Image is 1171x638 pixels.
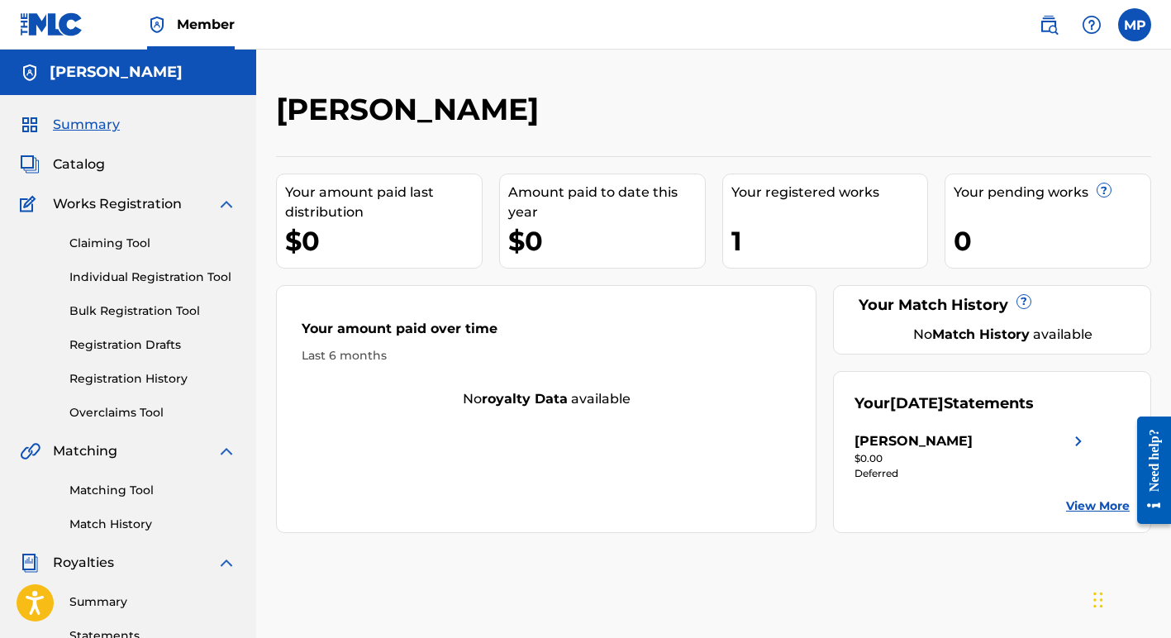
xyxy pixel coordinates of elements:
[731,222,928,259] div: 1
[1039,15,1059,35] img: search
[69,302,236,320] a: Bulk Registration Tool
[1032,8,1065,41] a: Public Search
[53,155,105,174] span: Catalog
[302,319,791,347] div: Your amount paid over time
[1075,8,1108,41] div: Help
[1017,295,1031,308] span: ?
[53,553,114,573] span: Royalties
[53,441,117,461] span: Matching
[20,155,40,174] img: Catalog
[20,63,40,83] img: Accounts
[854,451,1088,466] div: $0.00
[69,593,236,611] a: Summary
[20,115,120,135] a: SummarySummary
[20,12,83,36] img: MLC Logo
[69,516,236,533] a: Match History
[508,222,705,259] div: $0
[890,394,944,412] span: [DATE]
[285,183,482,222] div: Your amount paid last distribution
[482,391,568,407] strong: royalty data
[932,326,1030,342] strong: Match History
[1088,559,1171,638] iframe: Chat Widget
[20,115,40,135] img: Summary
[20,553,40,573] img: Royalties
[277,389,816,409] div: No available
[1097,183,1111,197] span: ?
[1069,431,1088,451] img: right chevron icon
[276,91,547,128] h2: [PERSON_NAME]
[69,404,236,421] a: Overclaims Tool
[177,15,235,34] span: Member
[854,431,1088,481] a: [PERSON_NAME]right chevron icon$0.00Deferred
[147,15,167,35] img: Top Rightsholder
[731,183,928,202] div: Your registered works
[20,194,41,214] img: Works Registration
[69,482,236,499] a: Matching Tool
[69,336,236,354] a: Registration Drafts
[954,183,1150,202] div: Your pending works
[954,222,1150,259] div: 0
[875,325,1130,345] div: No available
[302,347,791,364] div: Last 6 months
[1125,403,1171,536] iframe: Resource Center
[1066,498,1130,515] a: View More
[69,269,236,286] a: Individual Registration Tool
[217,441,236,461] img: expand
[508,183,705,222] div: Amount paid to date this year
[53,115,120,135] span: Summary
[854,294,1130,317] div: Your Match History
[69,235,236,252] a: Claiming Tool
[854,393,1034,415] div: Your Statements
[20,155,105,174] a: CatalogCatalog
[854,466,1088,481] div: Deferred
[1093,575,1103,625] div: Drag
[50,63,183,82] h5: MARGIE PEREZ
[285,222,482,259] div: $0
[69,370,236,388] a: Registration History
[1082,15,1102,35] img: help
[53,194,182,214] span: Works Registration
[217,194,236,214] img: expand
[20,441,40,461] img: Matching
[1118,8,1151,41] div: User Menu
[217,553,236,573] img: expand
[854,431,973,451] div: [PERSON_NAME]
